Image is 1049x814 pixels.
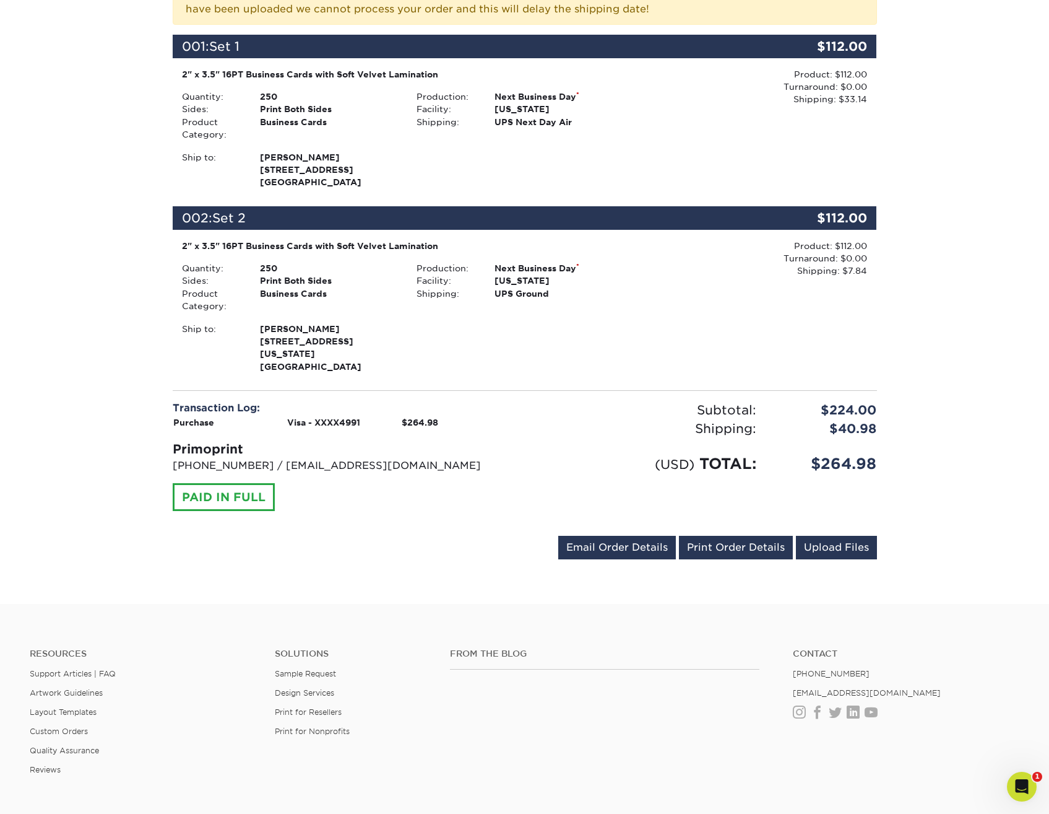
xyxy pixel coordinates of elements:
[173,483,275,512] div: PAID IN FULL
[30,669,116,678] a: Support Articles | FAQ
[407,116,485,128] div: Shipping:
[759,206,877,230] div: $112.00
[275,688,334,698] a: Design Services
[525,419,766,438] div: Shipping:
[182,240,633,252] div: 2" x 3.5" 16PT Business Cards with Soft Velvet Lamination
[173,206,759,230] div: 002:
[251,287,407,313] div: Business Cards
[485,262,642,274] div: Next Business Day
[402,418,438,427] strong: $264.98
[766,401,886,419] div: $224.00
[275,707,342,717] a: Print for Resellers
[450,649,759,659] h4: From the Blog
[173,458,516,473] p: [PHONE_NUMBER] / [EMAIL_ADDRESS][DOMAIN_NAME]
[485,90,642,103] div: Next Business Day
[3,776,105,810] iframe: Google Customer Reviews
[275,727,350,736] a: Print for Nonprofits
[30,765,61,774] a: Reviews
[173,103,251,115] div: Sides:
[173,90,251,103] div: Quantity:
[275,649,431,659] h4: Solutions
[173,418,214,427] strong: Purchase
[407,103,485,115] div: Facility:
[260,164,398,176] span: [STREET_ADDRESS]
[260,151,398,164] span: [PERSON_NAME]
[30,707,97,717] a: Layout Templates
[766,453,886,475] div: $264.98
[173,262,251,274] div: Quantity:
[260,151,398,188] strong: [GEOGRAPHIC_DATA]
[485,274,642,287] div: [US_STATE]
[30,746,99,755] a: Quality Assurance
[287,418,360,427] strong: Visa - XXXX4991
[173,35,759,58] div: 001:
[30,688,103,698] a: Artwork Guidelines
[558,536,676,559] a: Email Order Details
[525,401,766,419] div: Subtotal:
[173,151,251,189] div: Ship to:
[679,536,793,559] a: Print Order Details
[407,262,485,274] div: Production:
[275,669,336,678] a: Sample Request
[759,35,877,58] div: $112.00
[699,455,756,473] span: TOTAL:
[407,90,485,103] div: Production:
[793,669,870,678] a: [PHONE_NUMBER]
[173,440,516,458] div: Primoprint
[251,90,407,103] div: 250
[209,39,240,54] span: Set 1
[1007,772,1037,802] iframe: Intercom live chat
[485,287,642,300] div: UPS Ground
[407,287,485,300] div: Shipping:
[260,323,398,372] strong: [GEOGRAPHIC_DATA]
[30,727,88,736] a: Custom Orders
[1032,772,1042,782] span: 1
[793,649,1019,659] a: Contact
[485,103,642,115] div: [US_STATE]
[173,401,516,416] div: Transaction Log:
[173,116,251,141] div: Product Category:
[173,323,251,374] div: Ship to:
[251,116,407,141] div: Business Cards
[173,287,251,313] div: Product Category:
[260,335,398,361] span: [STREET_ADDRESS][US_STATE]
[173,274,251,287] div: Sides:
[655,457,694,472] small: (USD)
[260,323,398,335] span: [PERSON_NAME]
[642,68,867,106] div: Product: $112.00 Turnaround: $0.00 Shipping: $33.14
[485,116,642,128] div: UPS Next Day Air
[796,536,877,559] a: Upload Files
[407,274,485,287] div: Facility:
[182,68,633,81] div: 2" x 3.5" 16PT Business Cards with Soft Velvet Lamination
[766,419,886,438] div: $40.98
[30,649,256,659] h4: Resources
[251,274,407,287] div: Print Both Sides
[212,211,246,225] span: Set 2
[642,240,867,278] div: Product: $112.00 Turnaround: $0.00 Shipping: $7.84
[251,262,407,274] div: 250
[793,688,941,698] a: [EMAIL_ADDRESS][DOMAIN_NAME]
[251,103,407,115] div: Print Both Sides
